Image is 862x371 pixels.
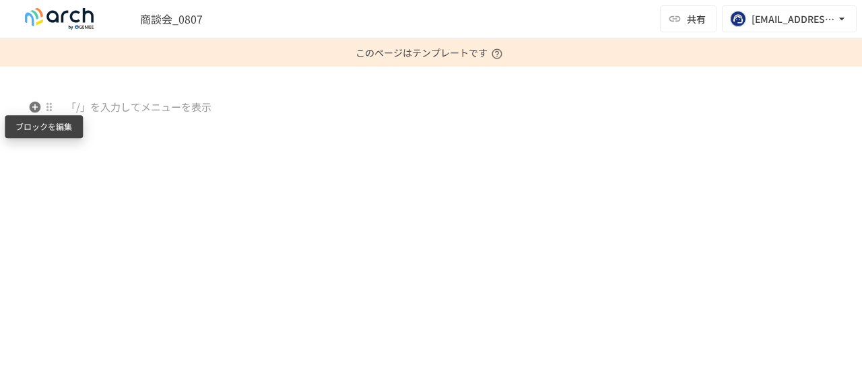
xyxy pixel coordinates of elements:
[660,5,717,32] button: 共有
[5,115,83,138] div: ブロックを編集
[752,11,835,28] div: [EMAIL_ADDRESS][DOMAIN_NAME]
[687,11,706,26] span: 共有
[722,5,857,32] button: [EMAIL_ADDRESS][DOMAIN_NAME]
[356,38,506,67] p: このページはテンプレートです
[140,11,203,27] span: 商談会_0807
[16,8,102,30] img: logo-default@2x-9cf2c760.svg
